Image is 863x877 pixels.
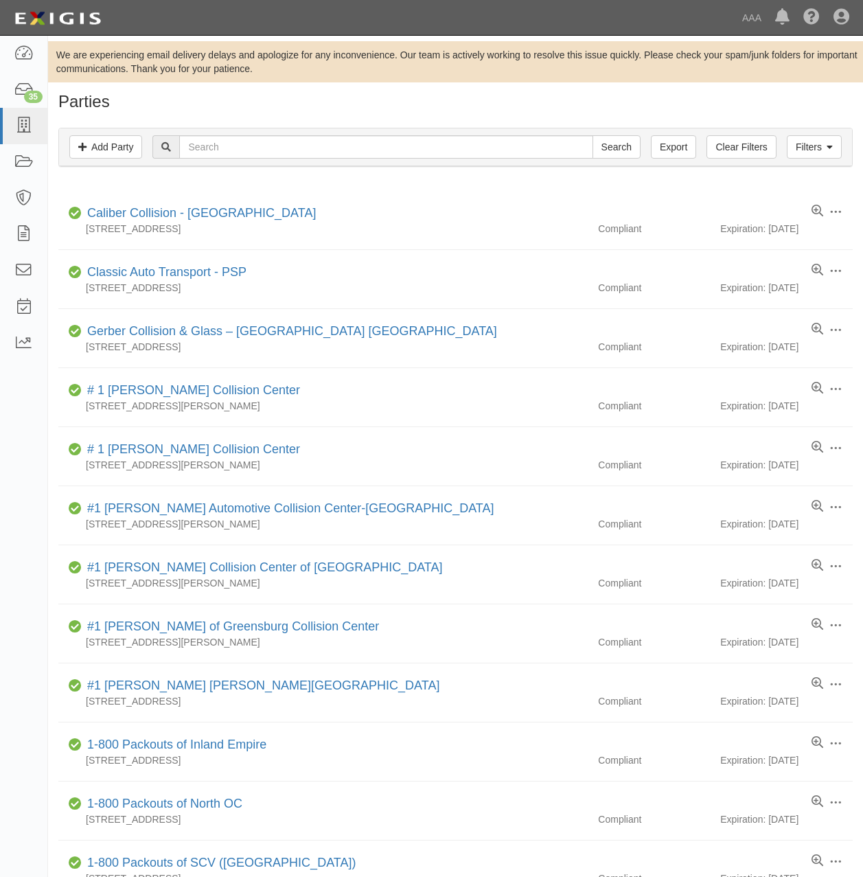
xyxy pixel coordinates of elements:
a: View results summary [812,264,823,277]
a: AAA [735,4,768,32]
a: Caliber Collision - [GEOGRAPHIC_DATA] [87,206,316,220]
div: #1 Cochran Robinson Township [82,677,439,695]
div: Expiration: [DATE] [720,281,853,295]
a: Clear Filters [706,135,776,159]
a: View results summary [812,500,823,514]
div: Compliant [588,340,720,354]
a: View results summary [812,854,823,868]
a: 1-800 Packouts of Inland Empire [87,738,266,751]
div: Compliant [588,222,720,236]
a: Classic Auto Transport - PSP [87,265,246,279]
div: Compliant [588,576,720,590]
a: Gerber Collision & Glass – [GEOGRAPHIC_DATA] [GEOGRAPHIC_DATA] [87,324,497,338]
div: Expiration: [DATE] [720,340,853,354]
img: logo-5460c22ac91f19d4615b14bd174203de0afe785f0fc80cf4dbbc73dc1793850b.png [10,6,105,31]
div: Expiration: [DATE] [720,222,853,236]
i: Compliant [69,740,82,750]
div: [STREET_ADDRESS] [58,281,588,295]
div: Compliant [588,753,720,767]
i: Compliant [69,209,82,218]
i: Help Center - Complianz [803,10,820,26]
a: #1 [PERSON_NAME] [PERSON_NAME][GEOGRAPHIC_DATA] [87,679,439,692]
i: Compliant [69,681,82,691]
div: [STREET_ADDRESS] [58,222,588,236]
div: Caliber Collision - Gainesville [82,205,316,223]
a: Export [651,135,696,159]
a: #1 [PERSON_NAME] Collision Center of [GEOGRAPHIC_DATA] [87,560,443,574]
a: View results summary [812,441,823,455]
div: Compliant [588,635,720,649]
div: Expiration: [DATE] [720,635,853,649]
input: Search [179,135,592,159]
div: Compliant [588,399,720,413]
div: [STREET_ADDRESS] [58,753,588,767]
i: Compliant [69,504,82,514]
i: Compliant [69,622,82,632]
div: [STREET_ADDRESS] [58,340,588,354]
a: #1 [PERSON_NAME] Automotive Collision Center-[GEOGRAPHIC_DATA] [87,501,494,515]
a: 1-800 Packouts of North OC [87,797,242,810]
i: Compliant [69,268,82,277]
div: Expiration: [DATE] [720,576,853,590]
a: Add Party [69,135,142,159]
div: [STREET_ADDRESS] [58,694,588,708]
div: Expiration: [DATE] [720,458,853,472]
div: #1 Cochran Collision Center of Greensburg [82,559,443,577]
a: # 1 [PERSON_NAME] Collision Center [87,442,300,456]
div: #1 Cochran of Greensburg Collision Center [82,618,379,636]
div: [STREET_ADDRESS][PERSON_NAME] [58,635,588,649]
a: View results summary [812,323,823,337]
div: Expiration: [DATE] [720,694,853,708]
a: # 1 [PERSON_NAME] Collision Center [87,383,300,397]
a: 1-800 Packouts of SCV ([GEOGRAPHIC_DATA]) [87,856,356,869]
a: View results summary [812,618,823,632]
div: Compliant [588,458,720,472]
div: Compliant [588,812,720,826]
div: 35 [24,91,43,103]
a: View results summary [812,559,823,573]
div: # 1 Cochran Collision Center [82,382,300,400]
div: We are experiencing email delivery delays and apologize for any inconvenience. Our team is active... [48,48,863,76]
div: Compliant [588,694,720,708]
div: 1-800 Packouts of Inland Empire [82,736,266,754]
div: #1 Cochran Automotive Collision Center-Monroeville [82,500,494,518]
div: 1-800 Packouts of SCV (Santa Clarita Valley) [82,854,356,872]
div: [STREET_ADDRESS][PERSON_NAME] [58,458,588,472]
div: Expiration: [DATE] [720,517,853,531]
input: Search [592,135,641,159]
div: Classic Auto Transport - PSP [82,264,246,282]
i: Compliant [69,799,82,809]
div: [STREET_ADDRESS][PERSON_NAME] [58,576,588,590]
i: Compliant [69,563,82,573]
a: View results summary [812,736,823,750]
i: Compliant [69,327,82,337]
a: View results summary [812,205,823,218]
div: Expiration: [DATE] [720,753,853,767]
div: # 1 Cochran Collision Center [82,441,300,459]
a: View results summary [812,382,823,396]
div: [STREET_ADDRESS] [58,812,588,826]
div: [STREET_ADDRESS][PERSON_NAME] [58,399,588,413]
div: Expiration: [DATE] [720,399,853,413]
i: Compliant [69,858,82,868]
h1: Parties [58,93,853,111]
div: Expiration: [DATE] [720,812,853,826]
div: [STREET_ADDRESS][PERSON_NAME] [58,517,588,531]
a: Filters [787,135,842,159]
div: 1-800 Packouts of North OC [82,795,242,813]
div: Compliant [588,517,720,531]
a: View results summary [812,795,823,809]
i: Compliant [69,445,82,455]
a: View results summary [812,677,823,691]
div: Compliant [588,281,720,295]
div: Gerber Collision & Glass – Houston Brighton [82,323,497,341]
i: Compliant [69,386,82,396]
a: #1 [PERSON_NAME] of Greensburg Collision Center [87,619,379,633]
